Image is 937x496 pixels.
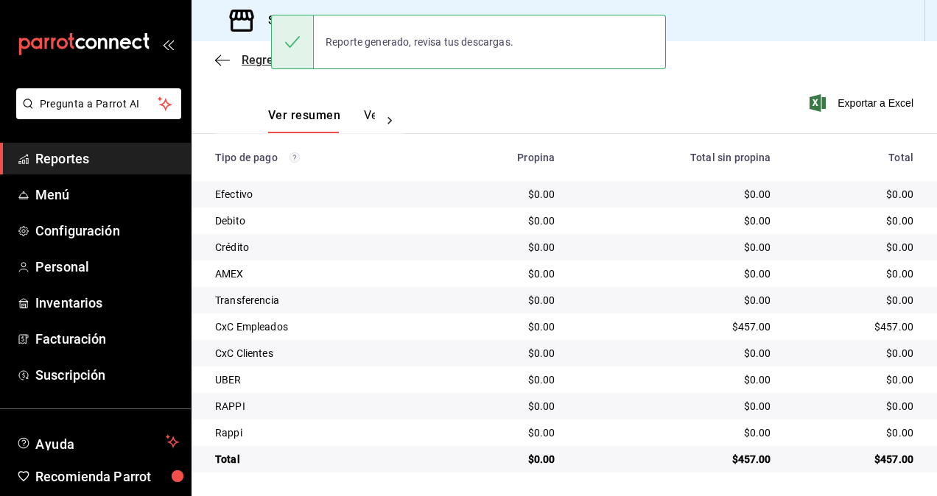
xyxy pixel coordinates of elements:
[452,293,555,308] div: $0.00
[452,240,555,255] div: $0.00
[578,372,771,387] div: $0.00
[215,319,428,334] div: CxC Empleados
[215,346,428,361] div: CxC Clientes
[16,88,181,119] button: Pregunta a Parrot AI
[256,12,642,29] h3: Sucursal: [PERSON_NAME] y [PERSON_NAME] ([GEOGRAPHIC_DATA])
[578,240,771,255] div: $0.00
[35,329,179,349] span: Facturación
[578,319,771,334] div: $457.00
[35,185,179,205] span: Menú
[578,346,771,361] div: $0.00
[795,319,913,334] div: $457.00
[795,152,913,163] div: Total
[578,425,771,440] div: $0.00
[35,293,179,313] span: Inventarios
[215,293,428,308] div: Transferencia
[578,266,771,281] div: $0.00
[314,26,525,58] div: Reporte generado, revisa tus descargas.
[813,94,913,112] button: Exportar a Excel
[35,221,179,241] span: Configuración
[215,266,428,281] div: AMEX
[578,293,771,308] div: $0.00
[452,213,555,228] div: $0.00
[215,152,428,163] div: Tipo de pago
[452,452,555,467] div: $0.00
[795,452,913,467] div: $457.00
[215,452,428,467] div: Total
[242,53,290,67] span: Regresar
[10,107,181,122] a: Pregunta a Parrot AI
[452,152,555,163] div: Propina
[215,213,428,228] div: Debito
[268,108,375,133] div: navigation tabs
[795,346,913,361] div: $0.00
[35,257,179,277] span: Personal
[452,346,555,361] div: $0.00
[795,266,913,281] div: $0.00
[452,187,555,202] div: $0.00
[795,240,913,255] div: $0.00
[578,399,771,414] div: $0.00
[215,240,428,255] div: Crédito
[215,425,428,440] div: Rappi
[35,433,160,450] span: Ayuda
[795,293,913,308] div: $0.00
[578,452,771,467] div: $457.00
[35,149,179,169] span: Reportes
[795,399,913,414] div: $0.00
[35,365,179,385] span: Suscripción
[452,425,555,440] div: $0.00
[795,187,913,202] div: $0.00
[364,108,419,133] button: Ver pagos
[452,399,555,414] div: $0.00
[35,467,179,486] span: Recomienda Parrot
[215,187,428,202] div: Efectivo
[452,319,555,334] div: $0.00
[452,372,555,387] div: $0.00
[452,266,555,281] div: $0.00
[289,152,300,163] svg: Los pagos realizados con Pay y otras terminales son montos brutos.
[578,152,771,163] div: Total sin propina
[215,399,428,414] div: RAPPI
[268,108,340,133] button: Ver resumen
[162,38,174,50] button: open_drawer_menu
[795,213,913,228] div: $0.00
[215,53,290,67] button: Regresar
[795,372,913,387] div: $0.00
[578,213,771,228] div: $0.00
[215,372,428,387] div: UBER
[578,187,771,202] div: $0.00
[40,96,158,112] span: Pregunta a Parrot AI
[795,425,913,440] div: $0.00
